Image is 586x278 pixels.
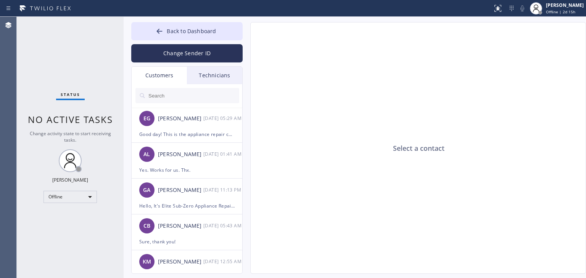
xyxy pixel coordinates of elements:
[167,27,216,35] span: Back to Dashboard
[203,221,243,230] div: 09/12/2025 9:43 AM
[203,257,243,266] div: 09/11/2025 9:55 AM
[517,3,528,14] button: Mute
[158,114,203,123] div: [PERSON_NAME]
[139,237,235,246] div: Sure, thank you!
[148,88,239,103] input: Search
[139,201,235,210] div: Hello, It's Elite Sub-Zero Appliance Repair, technician's ETA is 11:45. He'll call you if somethi...
[61,92,80,97] span: Status
[546,9,575,14] span: Offline | 2d 15h
[158,222,203,230] div: [PERSON_NAME]
[203,185,243,194] div: 09/12/2025 9:13 AM
[187,67,242,84] div: Technicians
[546,2,584,8] div: [PERSON_NAME]
[143,222,150,230] span: CB
[143,114,150,123] span: EG
[143,150,150,159] span: AL
[131,22,243,40] button: Back to Dashboard
[139,130,235,139] div: Good day! This is the appliance repair company you recently contacted. Unfortunately our phone re...
[30,130,111,143] span: Change activity state to start receiving tasks.
[203,150,243,158] div: 09/12/2025 9:41 AM
[139,166,235,174] div: Yes. Works for us. Thx.
[43,191,97,203] div: Offline
[143,186,150,195] span: GA
[158,186,203,195] div: [PERSON_NAME]
[158,257,203,266] div: [PERSON_NAME]
[131,44,243,62] button: Change Sender ID
[132,67,187,84] div: Customers
[158,150,203,159] div: [PERSON_NAME]
[28,113,113,126] span: No active tasks
[143,257,151,266] span: KM
[203,114,243,123] div: 09/13/2025 9:29 AM
[52,177,88,183] div: [PERSON_NAME]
